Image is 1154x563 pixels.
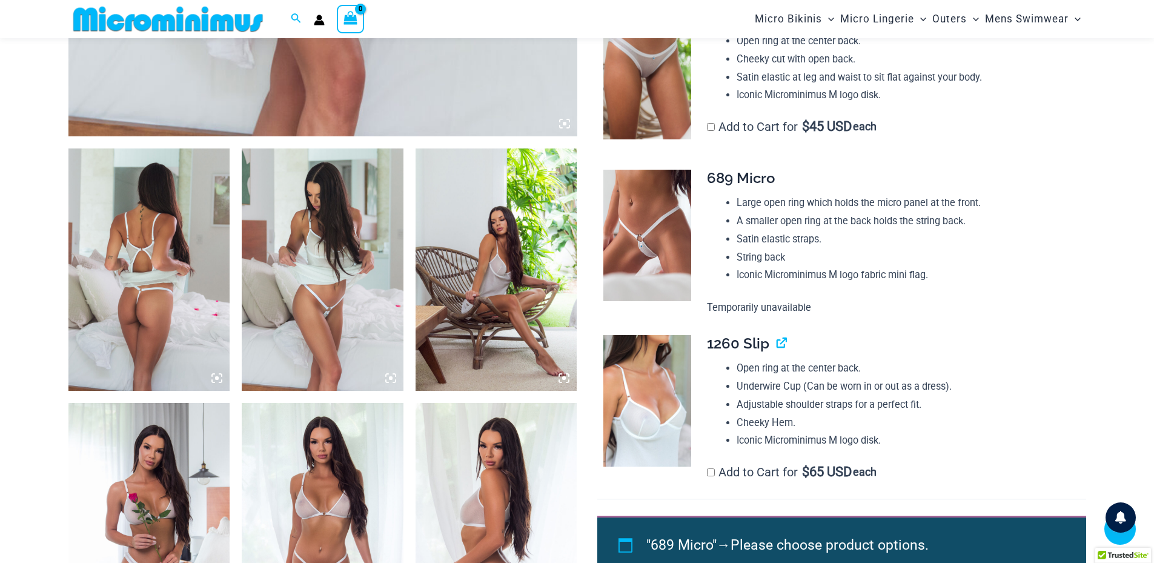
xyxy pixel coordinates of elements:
[967,4,979,35] span: Menu Toggle
[929,4,982,35] a: OutersMenu ToggleMenu Toggle
[737,68,1076,87] li: Satin elastic at leg and waist to sit flat against your body.
[603,7,691,139] img: Guilty Pleasures White 6045 Thong
[68,5,268,33] img: MM SHOP LOGO FLAT
[932,4,967,35] span: Outers
[822,4,834,35] span: Menu Toggle
[737,431,1076,450] li: Iconic Microminimus M logo disk.
[755,4,822,35] span: Micro Bikinis
[985,4,1069,35] span: Mens Swimwear
[853,466,877,478] span: each
[291,12,302,27] a: Search icon link
[737,378,1076,396] li: Underwire Cup (Can be worn in or out as a dress).
[707,299,1076,317] p: Temporarily unavailable
[737,359,1076,378] li: Open ring at the center back.
[707,169,775,187] span: 689 Micro
[837,4,929,35] a: Micro LingerieMenu ToggleMenu Toggle
[737,414,1076,432] li: Cheeky Hem.
[737,248,1076,267] li: String back
[737,212,1076,230] li: A smaller open ring at the back holds the string back.
[707,335,769,352] span: 1260 Slip
[737,86,1076,104] li: Iconic Microminimus M logo disk.
[802,466,852,478] span: 65 USD
[603,170,691,302] img: Guilty Pleasures White 689 Micro
[802,121,852,133] span: 45 USD
[646,531,1058,559] li: →
[707,468,715,476] input: Add to Cart for$65 USD each
[802,119,809,134] span: $
[737,32,1076,50] li: Open ring at the center back.
[707,465,877,479] label: Add to Cart for
[737,266,1076,284] li: Iconic Microminimus M logo fabric mini flag.
[737,194,1076,212] li: Large open ring which holds the micro panel at the front.
[737,50,1076,68] li: Cheeky cut with open back.
[242,148,403,391] img: Guilty Pleasures White 1260 Slip 689 Micro
[707,119,877,134] label: Add to Cart for
[337,5,365,33] a: View Shopping Cart, empty
[802,464,809,479] span: $
[982,4,1084,35] a: Mens SwimwearMenu ToggleMenu Toggle
[731,537,929,553] span: Please choose product options.
[737,230,1076,248] li: Satin elastic straps.
[646,537,717,553] span: "689 Micro"
[853,121,877,133] span: each
[416,148,577,391] img: Guilty Pleasures White 1260 Slip
[68,148,230,391] img: Guilty Pleasures White 1260 Slip 689 Micro
[1069,4,1081,35] span: Menu Toggle
[840,4,914,35] span: Micro Lingerie
[314,15,325,25] a: Account icon link
[750,2,1086,36] nav: Site Navigation
[603,335,691,467] img: Guilty Pleasures White 1260 Slip
[737,396,1076,414] li: Adjustable shoulder straps for a perfect fit.
[914,4,926,35] span: Menu Toggle
[707,123,715,131] input: Add to Cart for$45 USD each
[752,4,837,35] a: Micro BikinisMenu ToggleMenu Toggle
